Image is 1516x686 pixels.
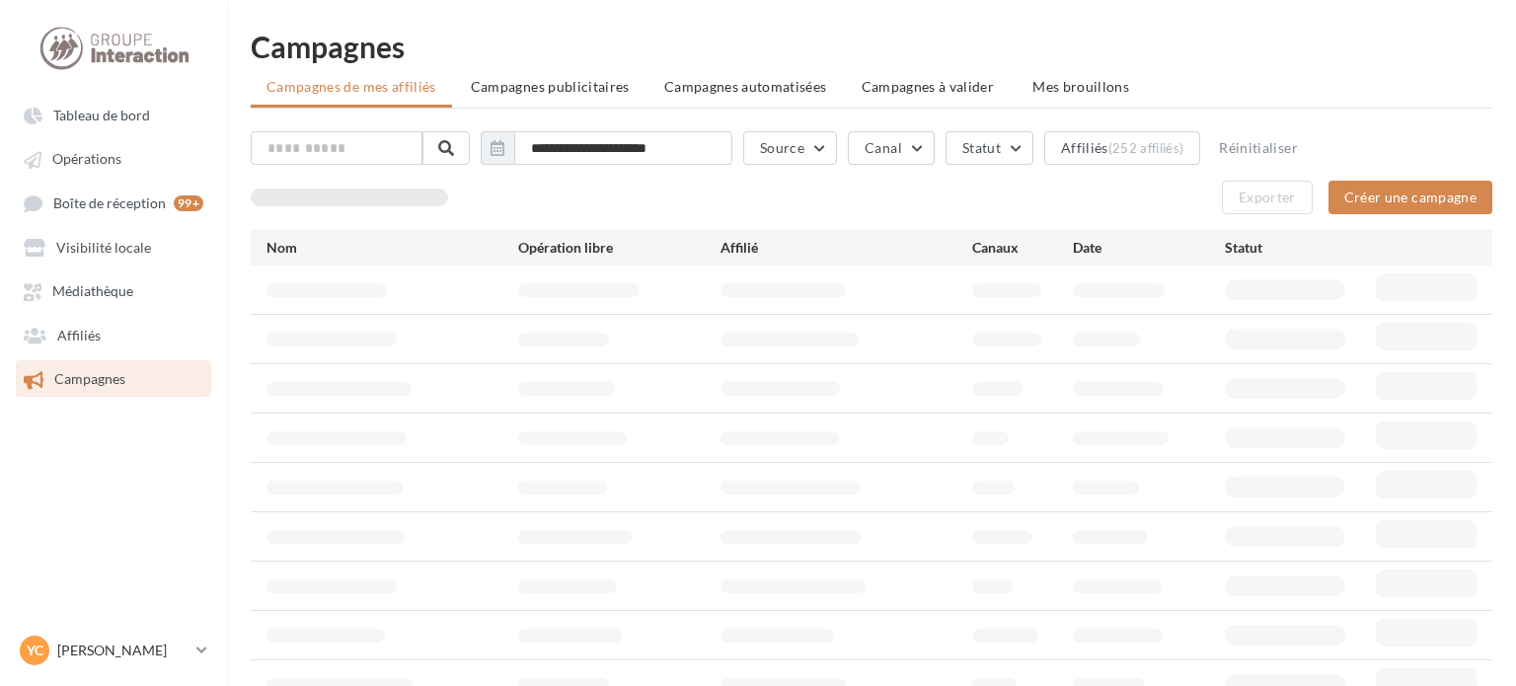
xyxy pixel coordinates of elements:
span: Campagnes automatisées [664,78,827,95]
span: Affiliés [57,327,101,343]
h1: Campagnes [251,32,1492,61]
button: Canal [848,131,935,165]
span: Médiathèque [52,283,133,300]
a: Visibilité locale [12,229,215,265]
button: Affiliés(252 affiliés) [1044,131,1200,165]
div: Nom [266,238,518,258]
div: Date [1073,238,1224,258]
button: Statut [946,131,1033,165]
span: Boîte de réception [53,194,166,211]
a: Médiathèque [12,272,215,308]
button: Source [743,131,837,165]
span: Campagnes publicitaires [471,78,630,95]
a: Campagnes [12,360,215,396]
a: Tableau de bord [12,97,215,132]
span: YC [27,641,43,660]
a: Affiliés [12,317,215,352]
a: Boîte de réception 99+ [12,185,215,221]
div: Affilié [720,238,972,258]
button: Réinitialiser [1211,136,1306,160]
div: 99+ [174,195,203,211]
span: Visibilité locale [56,239,151,256]
p: [PERSON_NAME] [57,641,189,660]
a: YC [PERSON_NAME] [16,632,211,669]
span: Mes brouillons [1032,78,1129,95]
span: Campagnes à valider [862,77,995,97]
div: Canaux [972,238,1073,258]
span: Campagnes [54,371,125,388]
span: Tableau de bord [53,107,150,123]
button: Créer une campagne [1328,181,1492,214]
div: (252 affiliés) [1108,140,1184,156]
a: Opérations [12,140,215,176]
div: Statut [1225,238,1376,258]
span: Opérations [52,151,121,168]
div: Opération libre [518,238,720,258]
button: Exporter [1222,181,1313,214]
